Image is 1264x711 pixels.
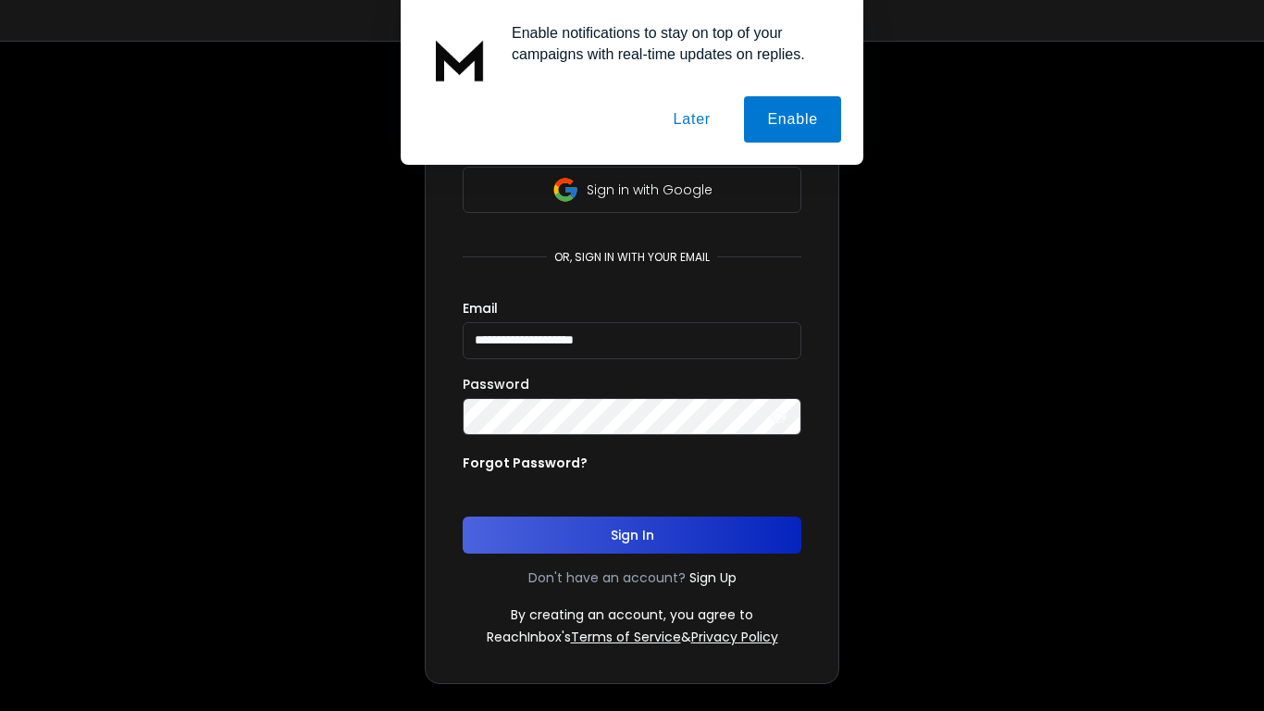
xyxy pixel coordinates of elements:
[744,96,841,143] button: Enable
[463,302,498,315] label: Email
[511,605,753,624] p: By creating an account, you agree to
[587,181,713,199] p: Sign in with Google
[463,167,801,213] button: Sign in with Google
[423,22,497,96] img: notification icon
[689,568,737,587] a: Sign Up
[463,378,529,391] label: Password
[571,628,681,646] a: Terms of Service
[463,517,801,554] button: Sign In
[497,22,841,65] div: Enable notifications to stay on top of your campaigns with real-time updates on replies.
[487,628,778,646] p: ReachInbox's &
[691,628,778,646] a: Privacy Policy
[650,96,733,143] button: Later
[547,250,717,265] p: or, sign in with your email
[528,568,686,587] p: Don't have an account?
[463,454,588,472] p: Forgot Password?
